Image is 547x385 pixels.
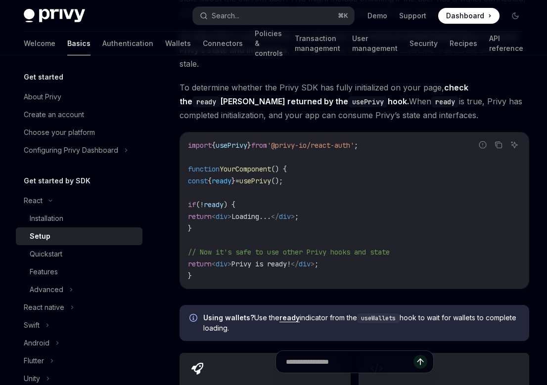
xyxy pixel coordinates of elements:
span: ( [196,200,200,209]
span: ; [295,212,299,221]
span: div [216,259,228,268]
a: Features [16,263,142,281]
a: Transaction management [295,32,340,55]
div: Flutter [24,355,44,367]
span: usePrivy [216,141,247,150]
img: dark logo [24,9,85,23]
div: Create an account [24,109,84,121]
a: Connectors [203,32,243,55]
span: </ [291,259,299,268]
span: } [188,224,192,233]
button: Copy the contents from the code block [492,138,505,151]
span: from [251,141,267,150]
div: React [24,195,43,207]
span: YourComponent [220,165,271,173]
span: return [188,259,212,268]
button: Ask AI [508,138,521,151]
span: To determine whether the Privy SDK has fully initialized on your page, When is true, Privy has co... [180,81,529,122]
div: React native [24,301,64,313]
span: // Now it's safe to use other Privy hooks and state [188,248,390,257]
span: Privy is ready! [231,259,291,268]
span: ready [212,176,231,185]
a: Choose your platform [16,124,142,141]
span: ) { [224,200,235,209]
span: { [208,176,212,185]
span: < [212,212,216,221]
a: Welcome [24,32,55,55]
a: Wallets [165,32,191,55]
div: Android [24,337,49,349]
code: useWallets [357,313,400,323]
a: Recipes [450,32,477,55]
span: return [188,212,212,221]
div: Features [30,266,58,278]
span: (); [271,176,283,185]
span: ⌘ K [338,12,348,20]
a: API reference [489,32,523,55]
a: Basics [67,32,91,55]
span: usePrivy [239,176,271,185]
span: div [279,212,291,221]
div: Configuring Privy Dashboard [24,144,118,156]
span: > [228,259,231,268]
span: '@privy-io/react-auth' [267,141,354,150]
span: Dashboard [446,11,484,21]
div: About Privy [24,91,61,103]
span: > [291,212,295,221]
button: Send message [413,355,427,369]
div: Quickstart [30,248,62,260]
a: Quickstart [16,245,142,263]
a: About Privy [16,88,142,106]
span: > [311,259,315,268]
div: Swift [24,319,40,331]
a: Setup [16,227,142,245]
div: Installation [30,213,63,224]
div: Choose your platform [24,127,95,138]
span: ; [315,259,319,268]
a: User management [352,32,398,55]
div: Unity [24,373,40,385]
span: } [231,176,235,185]
span: { [212,141,216,150]
div: Setup [30,230,50,242]
span: function [188,165,220,173]
span: ready [204,200,224,209]
a: ready [279,313,300,322]
span: ; [354,141,358,150]
span: if [188,200,196,209]
a: Dashboard [438,8,500,24]
button: Report incorrect code [476,138,489,151]
span: ! [200,200,204,209]
a: Security [410,32,438,55]
div: Advanced [30,284,63,296]
a: Authentication [102,32,153,55]
span: div [216,212,228,221]
a: Support [399,11,426,21]
a: Create an account [16,106,142,124]
svg: Info [189,314,199,324]
h5: Get started [24,71,63,83]
code: ready [192,96,220,107]
span: } [188,271,192,280]
button: Search...⌘K [193,7,354,25]
span: = [235,176,239,185]
span: import [188,141,212,150]
code: usePrivy [348,96,388,107]
a: Installation [16,210,142,227]
a: Demo [367,11,387,21]
code: ready [431,96,459,107]
span: </ [271,212,279,221]
a: Policies & controls [255,32,283,55]
span: < [212,259,216,268]
div: Search... [212,10,239,22]
span: Use the indicator from the hook to wait for wallets to complete loading. [203,313,519,333]
strong: Using wallets? [203,313,254,322]
span: Loading... [231,212,271,221]
span: () { [271,165,287,173]
span: > [228,212,231,221]
span: } [247,141,251,150]
span: div [299,259,311,268]
h5: Get started by SDK [24,175,91,187]
button: Toggle dark mode [507,8,523,24]
span: const [188,176,208,185]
